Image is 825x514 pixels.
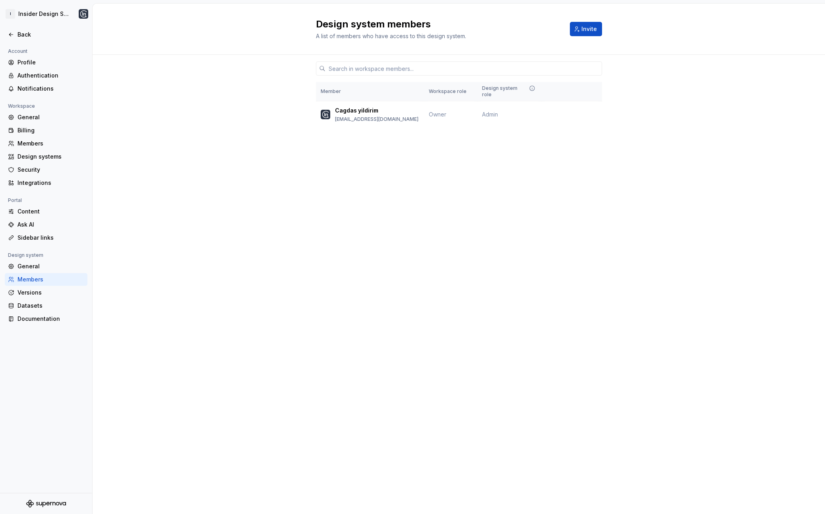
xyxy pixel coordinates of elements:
[17,289,84,297] div: Versions
[26,500,66,508] svg: Supernova Logo
[79,9,88,19] img: Cagdas yildirim
[316,18,560,31] h2: Design system members
[17,315,84,323] div: Documentation
[5,56,87,69] a: Profile
[5,273,87,286] a: Members
[5,124,87,137] a: Billing
[17,234,84,242] div: Sidebar links
[5,196,25,205] div: Portal
[17,153,84,161] div: Design systems
[424,82,477,101] th: Workspace role
[17,72,84,80] div: Authentication
[17,262,84,270] div: General
[17,113,84,121] div: General
[5,163,87,176] a: Security
[5,260,87,273] a: General
[17,126,84,134] div: Billing
[5,218,87,231] a: Ask AI
[5,111,87,124] a: General
[5,286,87,299] a: Versions
[2,5,91,23] button: IInsider Design SystemCagdas yildirim
[5,69,87,82] a: Authentication
[5,47,31,56] div: Account
[5,82,87,95] a: Notifications
[5,250,46,260] div: Design system
[17,58,84,66] div: Profile
[5,299,87,312] a: Datasets
[5,312,87,325] a: Documentation
[5,205,87,218] a: Content
[18,10,69,18] div: Insider Design System
[17,221,84,229] div: Ask AI
[335,116,418,122] p: [EMAIL_ADDRESS][DOMAIN_NAME]
[482,85,537,98] div: Design system role
[316,33,466,39] span: A list of members who have access to this design system.
[17,179,84,187] div: Integrations
[321,110,330,119] img: Cagdas yildirim
[17,302,84,310] div: Datasets
[6,9,15,19] div: I
[17,166,84,174] div: Security
[17,85,84,93] div: Notifications
[335,107,378,114] p: Cagdas yildirim
[581,25,597,33] span: Invite
[5,137,87,150] a: Members
[325,61,602,76] input: Search in workspace members...
[570,22,602,36] button: Invite
[429,111,446,118] span: Owner
[5,101,38,111] div: Workspace
[5,177,87,189] a: Integrations
[17,208,84,215] div: Content
[17,140,84,147] div: Members
[17,275,84,283] div: Members
[17,31,84,39] div: Back
[316,82,424,101] th: Member
[5,231,87,244] a: Sidebar links
[5,28,87,41] a: Back
[482,111,498,118] span: Admin
[5,150,87,163] a: Design systems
